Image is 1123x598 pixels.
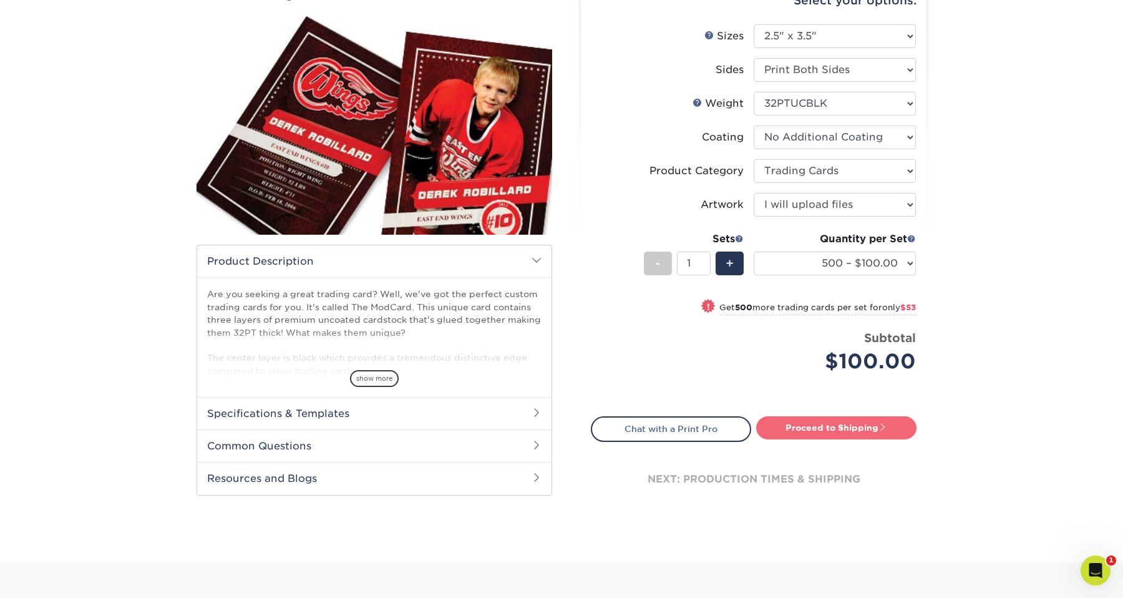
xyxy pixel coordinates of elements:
h2: Specifications & Templates [197,397,552,429]
div: Weight [693,96,744,111]
span: + [726,254,734,273]
h2: Common Questions [197,429,552,462]
h2: Product Description [197,245,552,277]
div: $100.00 [763,346,916,376]
div: Sets [644,232,744,247]
div: Artwork [701,197,744,212]
h2: Resources and Blogs [197,462,552,494]
span: only [882,303,916,312]
span: 1 [1106,556,1116,566]
iframe: Intercom live chat [1081,556,1111,586]
div: next: production times & shipping [591,442,916,517]
img: ModCard™ 01 [197,2,552,248]
a: Proceed to Shipping [756,416,916,439]
div: Sides [716,62,744,77]
div: Coating [702,130,744,145]
small: Get more trading cards per set for [719,303,916,315]
strong: 500 [735,303,752,312]
span: $53 [900,303,916,312]
div: Sizes [704,29,744,44]
div: Quantity per Set [754,232,916,247]
div: Product Category [649,164,744,179]
strong: Subtotal [864,331,916,345]
span: ! [707,300,710,313]
a: Chat with a Print Pro [591,416,751,441]
span: - [655,254,661,273]
span: show more [350,370,399,387]
p: Are you seeking a great trading card? Well, we've got the perfect custom trading cards for you. I... [207,288,542,377]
